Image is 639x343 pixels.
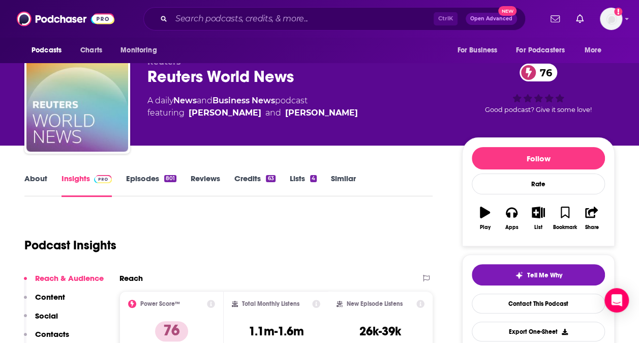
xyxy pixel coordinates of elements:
div: 801 [164,175,176,182]
a: Show notifications dropdown [572,10,588,27]
div: A daily podcast [147,95,358,119]
span: and [265,107,281,119]
a: Lists4 [290,174,317,197]
span: Open Advanced [470,16,512,21]
img: Podchaser - Follow, Share and Rate Podcasts [17,9,114,28]
span: Good podcast? Give it some love! [485,106,592,113]
button: Social [24,311,58,330]
a: About [24,174,47,197]
a: Reviews [191,174,220,197]
a: News [173,96,197,105]
img: User Profile [600,8,622,30]
span: Ctrl K [434,12,458,25]
button: open menu [24,41,75,60]
button: Apps [498,200,525,237]
span: Tell Me Why [527,271,562,279]
a: Similar [331,174,356,197]
button: Bookmark [552,200,578,237]
img: tell me why sparkle [515,271,523,279]
span: Podcasts [32,43,62,58]
button: Open AdvancedNew [466,13,517,25]
div: Bookmark [553,224,577,231]
a: 76 [520,64,557,81]
h3: 26k-39k [359,324,401,339]
div: List [534,224,542,231]
span: For Business [457,43,497,58]
button: Share [579,200,605,237]
p: Content [35,292,65,302]
button: open menu [577,41,615,60]
div: 76Good podcast? Give it some love! [462,57,615,120]
a: Business News [212,96,275,105]
button: Play [472,200,498,237]
div: 63 [266,175,275,182]
div: Search podcasts, credits, & more... [143,7,526,31]
button: open menu [113,41,170,60]
span: Logged in as caitmwalters [600,8,622,30]
div: Rate [472,174,605,194]
span: More [585,43,602,58]
button: open menu [450,41,510,60]
a: Charts [74,41,108,60]
img: Podchaser Pro [94,175,112,183]
a: Show notifications dropdown [546,10,564,27]
div: Apps [505,224,519,231]
button: tell me why sparkleTell Me Why [472,264,605,285]
a: Tara Oakes [189,107,261,119]
h1: Podcast Insights [24,238,116,253]
div: Play [480,224,491,231]
div: 4 [310,175,317,182]
a: InsightsPodchaser Pro [62,174,112,197]
p: Contacts [35,329,69,339]
span: 76 [530,64,557,81]
div: Share [585,224,598,231]
span: Charts [80,43,102,58]
p: Social [35,311,58,321]
button: Export One-Sheet [472,322,605,341]
svg: Add a profile image [614,8,622,16]
input: Search podcasts, credits, & more... [171,11,434,27]
button: List [525,200,552,237]
span: New [498,6,516,16]
button: Content [24,292,65,311]
h2: Total Monthly Listens [242,300,299,307]
a: Contact This Podcast [472,294,605,313]
button: open menu [509,41,580,60]
a: Credits63 [234,174,275,197]
a: [PERSON_NAME] [285,107,358,119]
p: Reach & Audience [35,273,104,283]
button: Follow [472,147,605,169]
span: Monitoring [120,43,157,58]
a: Episodes801 [126,174,176,197]
h2: Reach [119,273,143,283]
h2: Power Score™ [140,300,180,307]
button: Show profile menu [600,8,622,30]
p: 76 [155,321,188,341]
button: Reach & Audience [24,273,104,292]
img: Reuters World News [26,50,128,152]
span: featuring [147,107,358,119]
div: Open Intercom Messenger [604,288,629,312]
h3: 1.1m-1.6m [248,324,303,339]
h2: New Episode Listens [347,300,403,307]
span: and [197,96,212,105]
span: For Podcasters [516,43,565,58]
